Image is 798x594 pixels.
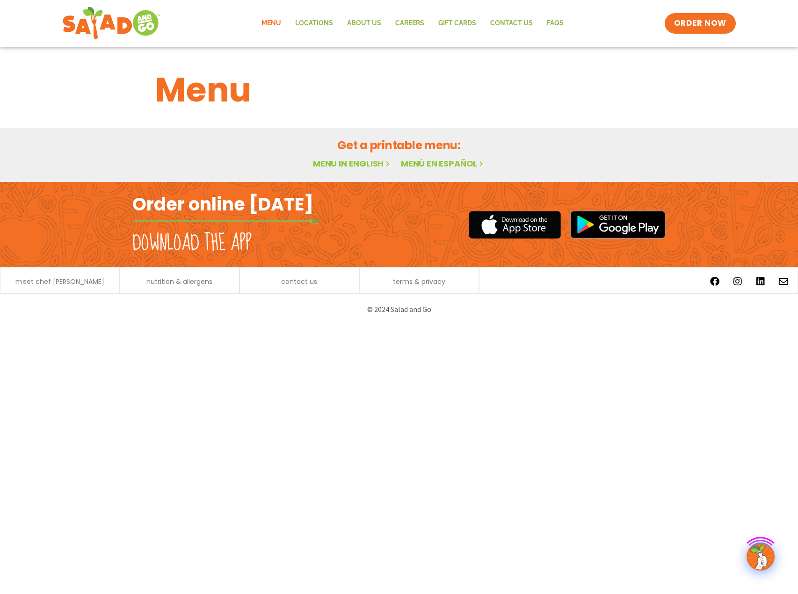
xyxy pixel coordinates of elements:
[483,13,540,34] a: Contact Us
[146,278,212,285] a: nutrition & allergens
[254,13,571,34] nav: Menu
[137,303,661,316] p: © 2024 Salad and Go
[340,13,388,34] a: About Us
[288,13,340,34] a: Locations
[254,13,288,34] a: Menu
[132,193,313,216] h2: Order online [DATE]
[155,137,643,153] h2: Get a printable menu:
[431,13,483,34] a: GIFT CARDS
[155,65,643,115] h1: Menu
[570,210,666,239] img: google_play
[469,210,561,240] img: appstore
[132,230,252,256] h2: Download the app
[313,158,392,169] a: Menu in English
[281,278,317,285] a: contact us
[15,278,104,285] a: meet chef [PERSON_NAME]
[62,5,161,42] img: new-SAG-logo-768×292
[665,13,736,34] a: ORDER NOW
[540,13,571,34] a: FAQs
[401,158,485,169] a: Menú en español
[132,218,319,224] img: fork
[393,278,445,285] a: terms & privacy
[674,18,726,29] span: ORDER NOW
[388,13,431,34] a: Careers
